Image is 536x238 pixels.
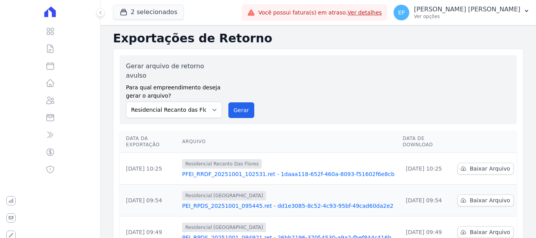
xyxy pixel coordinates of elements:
[228,102,254,118] button: Gerar
[470,165,510,173] span: Baixar Arquivo
[470,196,510,204] span: Baixar Arquivo
[126,80,222,100] label: Para qual empreendimento deseja gerar o arquivo?
[120,153,179,185] td: [DATE] 10:25
[458,226,514,238] a: Baixar Arquivo
[399,185,454,216] td: [DATE] 09:54
[113,31,523,45] h2: Exportações de Retorno
[399,153,454,185] td: [DATE] 10:25
[458,194,514,206] a: Baixar Arquivo
[258,9,382,17] span: Você possui fatura(s) em atraso.
[348,9,382,16] a: Ver detalhes
[398,10,405,15] span: EP
[182,191,266,200] span: Residencial [GEOGRAPHIC_DATA]
[113,5,184,20] button: 2 selecionados
[126,62,222,80] label: Gerar arquivo de retorno avulso
[470,228,510,236] span: Baixar Arquivo
[458,163,514,174] a: Baixar Arquivo
[179,131,399,153] th: Arquivo
[182,159,262,169] span: Residencial Recanto Das Flores
[414,5,520,13] p: [PERSON_NAME] [PERSON_NAME]
[387,2,536,24] button: EP [PERSON_NAME] [PERSON_NAME] Ver opções
[182,223,266,232] span: Residencial [GEOGRAPHIC_DATA]
[120,131,179,153] th: Data da Exportação
[120,185,179,216] td: [DATE] 09:54
[399,131,454,153] th: Data de Download
[182,202,396,210] a: PEI_RPDS_20251001_095445.ret - dd1e3085-8c52-4c93-95bf-49cad60da2e2
[182,170,396,178] a: PFEI_RRDF_20251001_102531.ret - 1daaa118-652f-460a-8093-f51602f6e8cb
[414,13,520,20] p: Ver opções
